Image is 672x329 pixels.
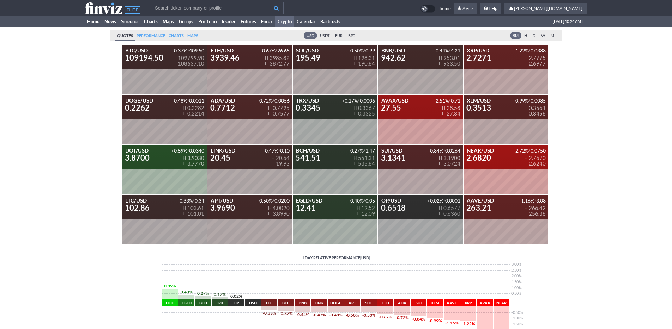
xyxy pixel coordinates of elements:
[439,211,442,216] span: L
[125,48,148,53] span: BTC/USD
[263,148,289,154] span: -0.47% 0.10
[141,16,160,27] a: Charts
[438,205,461,211] div: 0.6577
[211,48,234,53] span: ETH/USD
[439,61,442,66] span: L
[434,48,460,54] span: -0.44% 4.21
[195,299,211,306] div: BCH
[548,32,557,39] a: M
[356,205,375,211] div: 12.52
[278,311,294,316] div: -0.37 %
[293,195,377,244] a: EGLD/USD12.41+0.40%•0.05H 12.52L 12.09
[494,299,509,306] div: NEAR
[296,48,319,53] span: SOL/USD
[135,30,167,41] a: Performance
[182,105,205,111] div: 0.2282
[125,198,147,203] span: LTC/USD
[344,299,360,306] div: APT
[454,3,477,14] a: Alerts
[381,52,406,63] span: 942.62
[228,294,244,298] div: 0.02 %
[122,45,207,94] a: BTC/USD109194.50-0.37%•409.50H 109799.90L 108637.10
[467,48,489,53] span: XRP/USD
[411,317,426,321] div: -0.84 %
[268,105,271,111] span: H
[182,155,205,161] div: 3.9030
[182,161,205,166] div: 3.7770
[318,16,343,27] a: Backtests
[514,98,545,104] span: -0.99% 0.0035
[183,155,186,161] span: H
[357,211,359,216] span: L
[245,299,261,306] div: USD
[172,48,204,54] span: -0.37% 409.50
[261,299,277,306] div: LTC
[172,55,205,61] div: 109799.90
[523,155,546,161] div: 2.7670
[467,98,491,103] span: XLM/USD
[534,198,536,203] span: •
[524,161,527,166] span: L
[353,105,357,111] span: H
[268,205,271,211] span: H
[438,155,461,161] div: 3.1900
[353,155,357,161] span: H
[150,2,284,14] input: Search ticker, company or profile
[514,48,545,54] span: -1.22% 0.0338
[511,267,522,274] div: 2.50 %
[523,161,546,166] div: 2.6240
[122,195,207,244] a: LTC/USD102.86-0.33%•0.34H 103.61L 101.01
[178,290,194,294] div: 0.40 %
[264,55,290,61] div: 3985.82
[271,161,274,166] span: L
[268,211,271,216] span: L
[210,203,235,213] span: 3.9690
[524,61,527,66] span: L
[504,3,587,14] a: [PERSON_NAME][DOMAIN_NAME]
[443,198,445,203] span: •
[524,55,527,61] span: H
[125,148,149,153] span: DOT/USD
[438,55,461,61] div: 953.01
[102,16,119,27] a: News
[439,55,442,61] span: H
[186,30,200,41] a: Maps
[207,195,292,244] a: APT/USD3.9690-0.50%•0.0200H 4.0020L 3.8990
[464,45,548,94] a: XRP/USD2.7271-1.22%•0.0338H 2.7775L 2.6977
[529,48,530,53] span: •
[294,16,318,27] a: Calendar
[427,319,443,323] div: -0.99 %
[278,299,294,306] div: BTC
[538,32,548,39] a: W
[296,52,320,63] span: 195.49
[278,148,280,153] span: •
[176,16,196,27] a: Groups
[466,153,491,163] span: 2.6820
[311,299,327,306] div: LINK
[125,52,163,63] span: 109194.50
[207,95,292,144] a: ADA/USD0.7712-0.72%•0.0056H 0.7795L 0.7577
[353,55,357,61] span: H
[296,198,322,203] span: EGLD/USD
[438,211,461,216] div: 0.6360
[378,45,463,94] a: BNB/USD942.62-0.44%•4.21H 953.01L 933.50
[187,48,189,53] span: •
[311,313,327,317] div: -0.47 %
[353,111,375,116] div: 0.3325
[361,313,377,317] div: -0.50 %
[122,145,207,194] a: DOT/USD3.8700+0.89%•0.0340H 3.9030L 3.7770
[381,148,402,153] span: SUI/USD
[524,105,527,111] span: H
[207,45,292,94] a: ETH/USD3939.46-0.67%•26.65H 3985.82L 3872.77
[271,155,274,161] span: H
[524,211,527,216] span: L
[460,299,476,306] div: XRP
[353,161,375,166] div: 535.84
[228,299,244,306] div: OP
[529,148,530,153] span: •
[167,30,186,41] a: Charts
[511,290,522,297] div: 0.50 %
[377,299,393,306] div: ETH
[162,299,178,306] div: DOT
[420,5,451,13] a: Theme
